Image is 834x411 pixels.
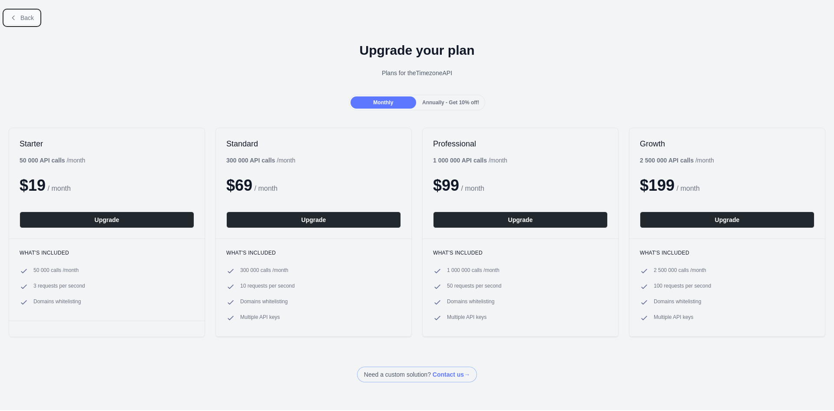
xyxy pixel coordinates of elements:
[640,139,814,149] h2: Growth
[433,157,487,164] b: 1 000 000 API calls
[640,156,714,165] div: / month
[433,139,608,149] h2: Professional
[640,176,675,194] span: $ 199
[433,156,507,165] div: / month
[433,176,459,194] span: $ 99
[226,139,401,149] h2: Standard
[640,157,694,164] b: 2 500 000 API calls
